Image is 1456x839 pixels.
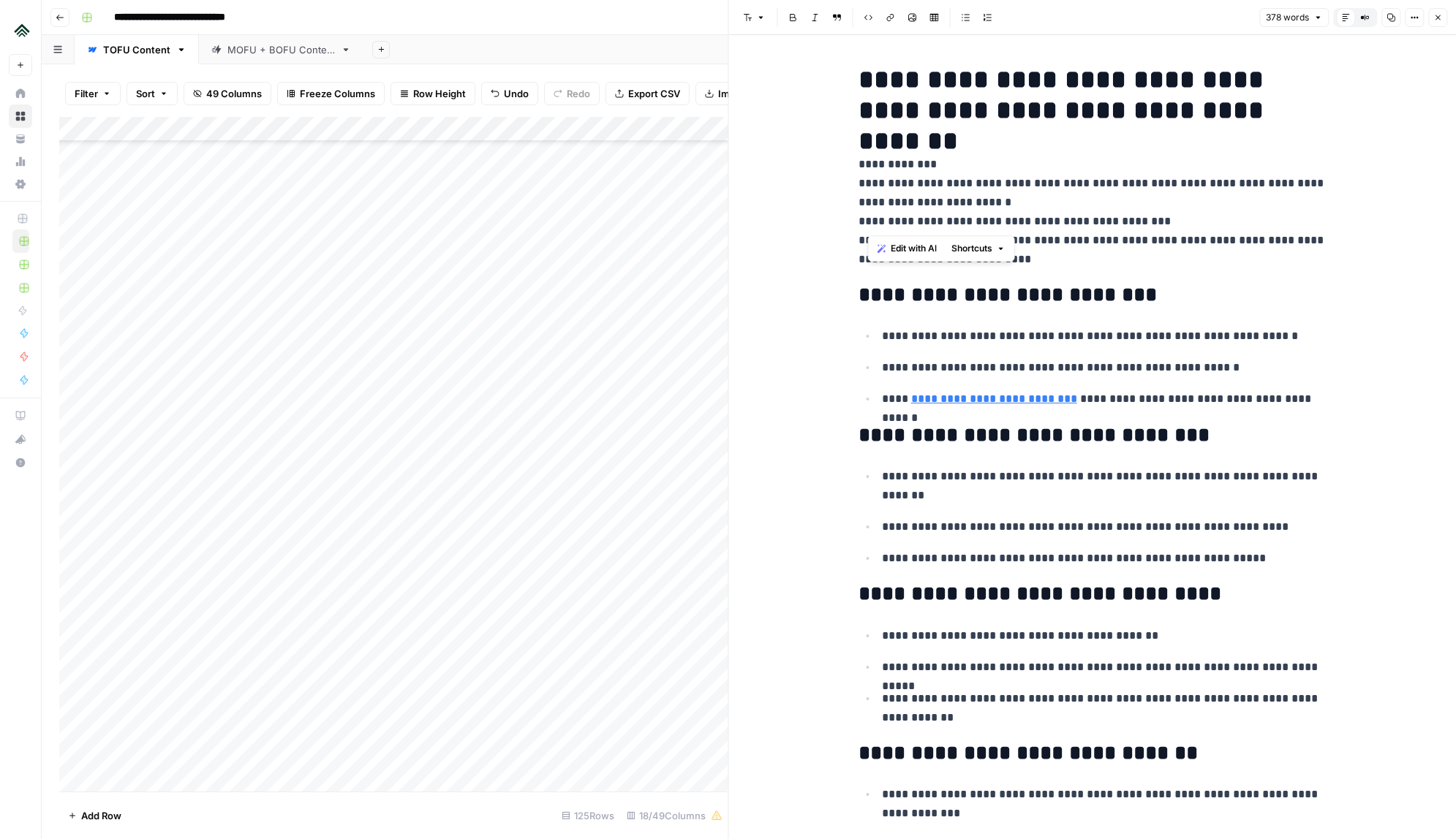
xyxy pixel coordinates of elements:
a: Your Data [9,127,32,151]
a: Settings [9,172,32,196]
span: Filter [75,86,98,101]
a: Browse [9,105,32,128]
button: Workspace: Uplisting [9,12,32,48]
button: Edit with AI [872,239,943,258]
a: MOFU + BOFU Content [199,35,363,64]
a: TOFU Content [75,35,199,64]
span: Edit with AI [891,242,937,255]
span: 49 Columns [206,86,262,101]
span: Import CSV [718,86,771,101]
div: 18/49 Columns [621,804,728,827]
button: Redo [544,82,600,105]
span: 378 words [1266,11,1309,24]
button: Row Height [391,82,475,105]
a: Usage [9,150,32,173]
span: Freeze Columns [300,86,375,101]
button: Export CSV [606,82,690,105]
span: Export CSV [628,86,680,101]
button: Sort [127,82,178,105]
a: Home [9,82,32,105]
button: Undo [481,82,538,105]
span: Row Height [413,86,466,101]
a: AirOps Academy [9,404,32,428]
div: 125 Rows [556,804,621,827]
button: Help + Support [9,451,32,474]
button: What's new? [9,428,32,451]
span: Shortcuts [951,242,992,255]
img: Uplisting Logo [9,17,35,43]
button: Import CSV [695,82,780,105]
button: 49 Columns [184,82,271,105]
span: Add Row [81,808,121,823]
button: Add Row [59,804,130,827]
div: What's new? [10,428,31,450]
span: Sort [136,86,155,101]
button: Filter [65,82,121,105]
div: MOFU + BOFU Content [227,42,335,57]
button: 378 words [1259,8,1329,27]
span: Redo [567,86,590,101]
button: Freeze Columns [277,82,385,105]
button: Shortcuts [946,239,1011,258]
div: TOFU Content [103,42,170,57]
span: Undo [504,86,529,101]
